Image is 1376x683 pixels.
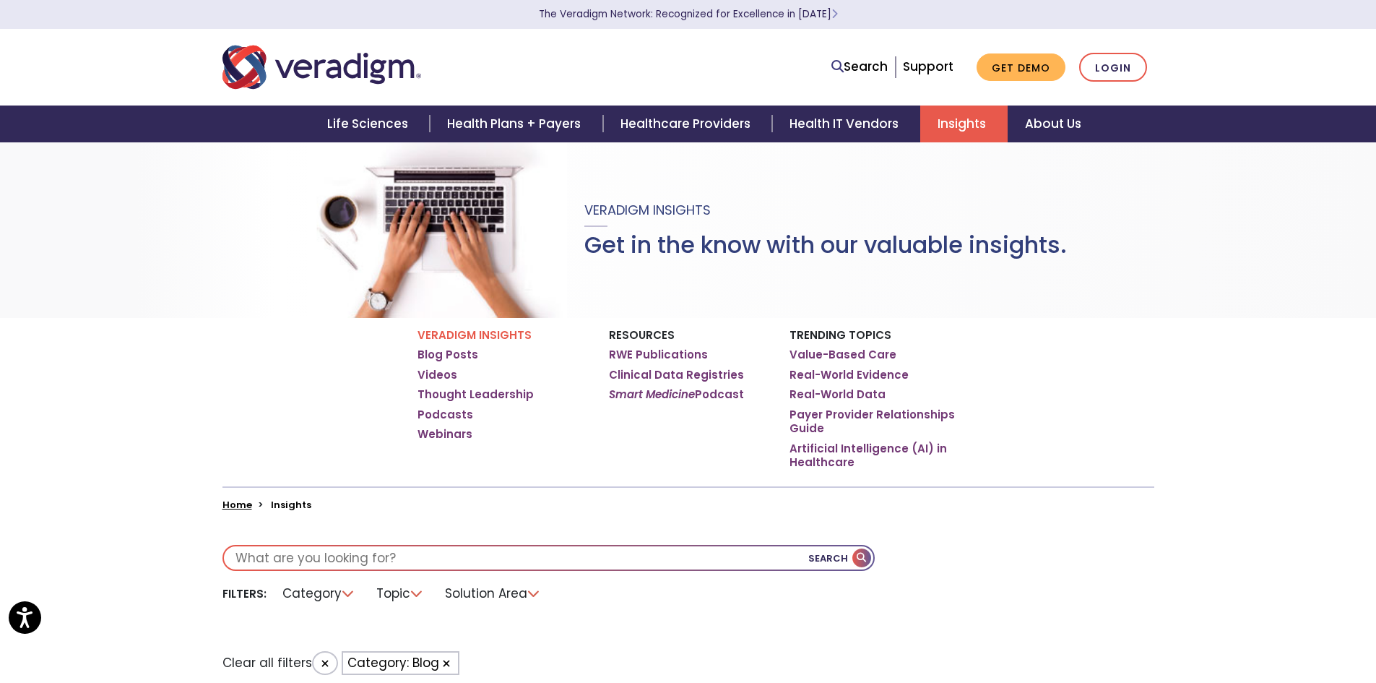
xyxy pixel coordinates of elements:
[274,583,364,605] li: Category
[430,106,602,142] a: Health Plans + Payers
[224,546,873,570] input: What are you looking for?
[920,106,1008,142] a: Insights
[789,387,886,402] a: Real-World Data
[831,57,888,77] a: Search
[609,387,744,402] a: Smart MedicinePodcast
[342,651,459,675] button: Category: Blog
[609,348,708,362] a: RWE Publications
[977,53,1065,82] a: Get Demo
[903,58,953,75] a: Support
[584,201,711,219] span: Veradigm Insights
[222,586,267,601] li: Filters:
[368,583,433,605] li: Topic
[436,583,550,605] li: Solution Area
[789,408,959,436] a: Payer Provider Relationships Guide
[222,651,338,679] li: Clear all filters
[1008,106,1099,142] a: About Us
[584,231,1067,259] h1: Get in the know with our valuable insights.
[222,43,421,91] img: Veradigm logo
[789,368,909,382] a: Real-World Evidence
[609,368,744,382] a: Clinical Data Registries
[808,546,873,570] button: Search
[1079,53,1147,82] a: Login
[310,106,430,142] a: Life Sciences
[222,498,252,512] a: Home
[789,442,959,470] a: Artificial Intelligence (AI) in Healthcare
[417,348,478,362] a: Blog Posts
[417,387,534,402] a: Thought Leadership
[417,368,457,382] a: Videos
[609,387,695,402] em: Smart Medicine
[539,7,838,21] a: The Veradigm Network: Recognized for Excellence in [DATE]Learn More
[603,106,772,142] a: Healthcare Providers
[772,106,920,142] a: Health IT Vendors
[831,7,838,21] span: Learn More
[417,408,473,422] a: Podcasts
[417,427,472,442] a: Webinars
[789,348,896,362] a: Value-Based Care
